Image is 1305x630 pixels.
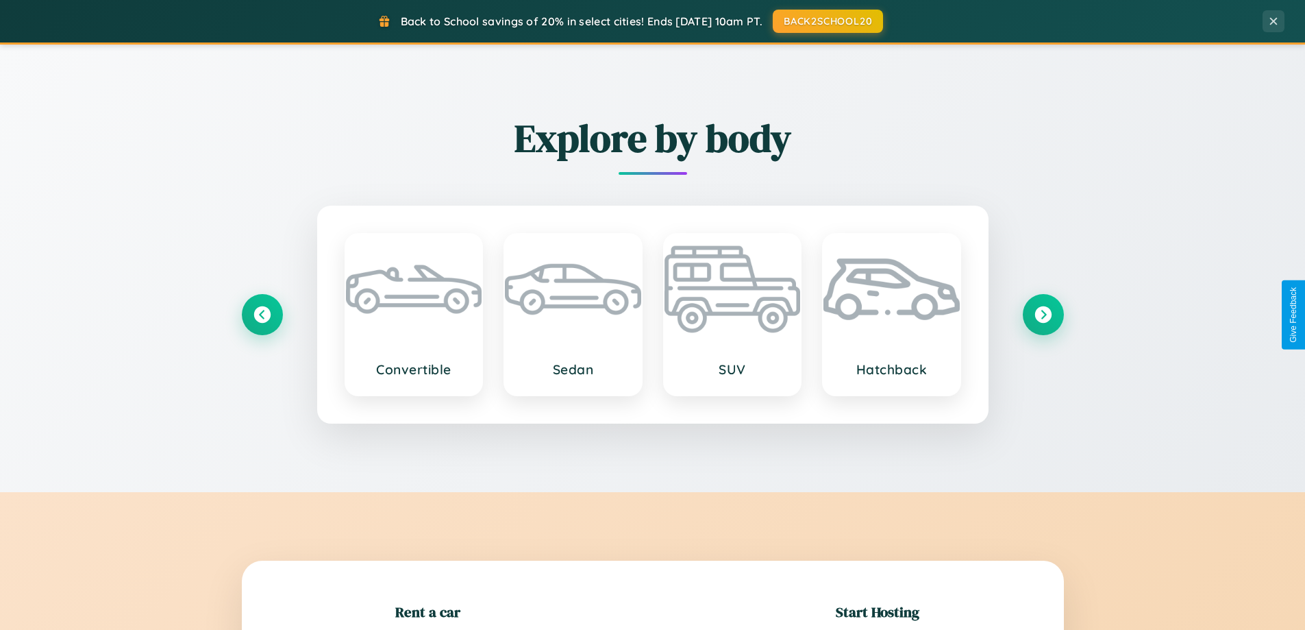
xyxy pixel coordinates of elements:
h3: Sedan [519,361,627,378]
h2: Start Hosting [836,602,919,622]
h2: Rent a car [395,602,460,622]
h2: Explore by body [242,112,1064,165]
span: Back to School savings of 20% in select cities! Ends [DATE] 10am PT. [401,14,762,28]
h3: Hatchback [837,361,946,378]
button: BACK2SCHOOL20 [773,10,883,33]
h3: SUV [678,361,787,378]
h3: Convertible [360,361,469,378]
div: Give Feedback [1289,287,1298,343]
